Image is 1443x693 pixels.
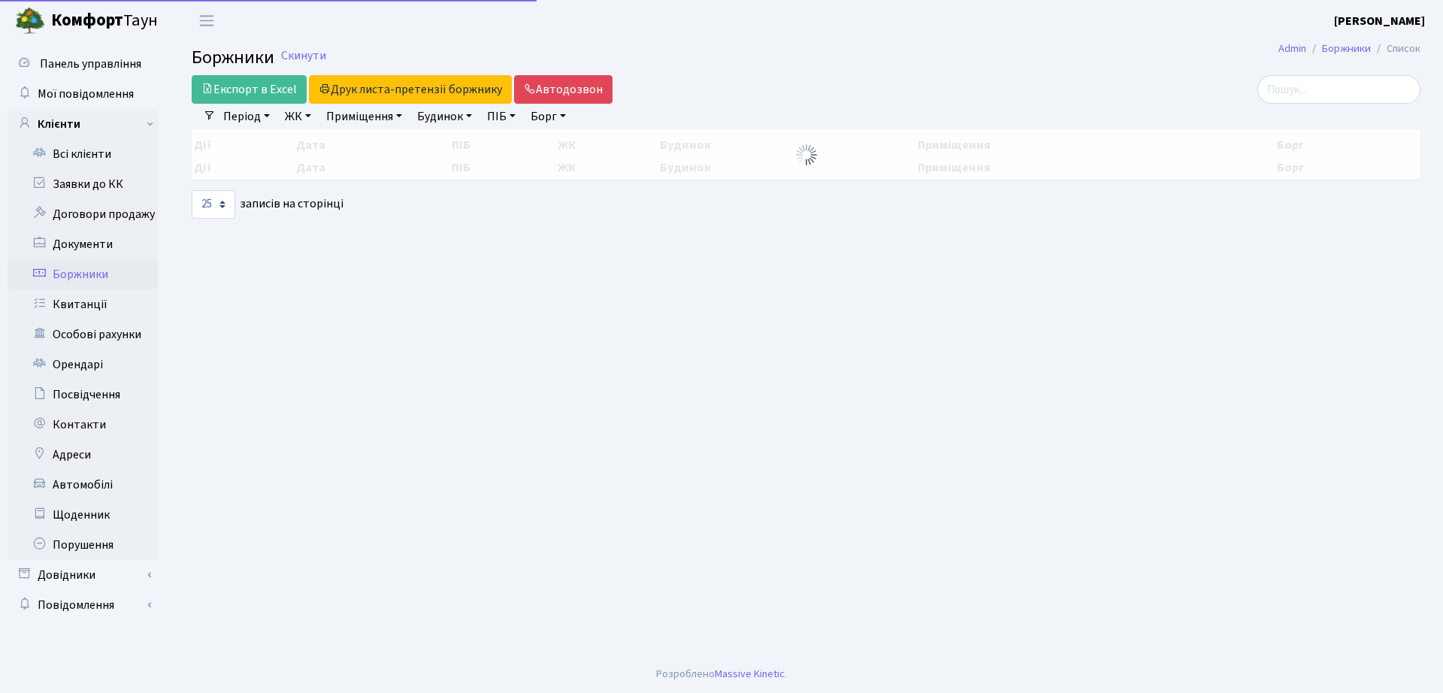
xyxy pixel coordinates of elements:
a: Massive Kinetic [715,666,785,682]
span: Мої повідомлення [38,86,134,102]
a: Повідомлення [8,590,158,620]
a: Довідники [8,560,158,590]
a: Автомобілі [8,470,158,500]
li: Список [1371,41,1420,57]
button: Друк листа-претензії боржнику [309,75,512,104]
a: Автодозвон [514,75,613,104]
a: Особові рахунки [8,319,158,350]
span: Панель управління [40,56,141,72]
select: записів на сторінці [192,190,235,219]
a: Приміщення [320,104,408,129]
a: Панель управління [8,49,158,79]
a: Договори продажу [8,199,158,229]
a: Боржники [8,259,158,289]
button: Переключити навігацію [188,8,225,33]
b: Комфорт [51,8,123,32]
a: Щоденник [8,500,158,530]
input: Пошук... [1257,75,1420,104]
b: [PERSON_NAME] [1334,13,1425,29]
a: [PERSON_NAME] [1334,12,1425,30]
a: Будинок [411,104,478,129]
a: Заявки до КК [8,169,158,199]
a: Контакти [8,410,158,440]
label: записів на сторінці [192,190,343,219]
a: Боржники [1322,41,1371,56]
a: Admin [1278,41,1306,56]
a: ПІБ [481,104,522,129]
a: ЖК [279,104,317,129]
a: Всі клієнти [8,139,158,169]
div: Розроблено . [656,666,787,682]
a: Порушення [8,530,158,560]
a: Період [217,104,276,129]
a: Квитанції [8,289,158,319]
a: Клієнти [8,109,158,139]
a: Експорт в Excel [192,75,307,104]
a: Адреси [8,440,158,470]
img: Обробка... [794,143,818,167]
nav: breadcrumb [1256,33,1443,65]
a: Мої повідомлення [8,79,158,109]
a: Борг [525,104,572,129]
a: Документи [8,229,158,259]
a: Посвідчення [8,380,158,410]
img: logo.png [15,6,45,36]
span: Боржники [192,44,274,71]
span: Таун [51,8,158,34]
a: Скинути [281,49,326,63]
a: Орендарі [8,350,158,380]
